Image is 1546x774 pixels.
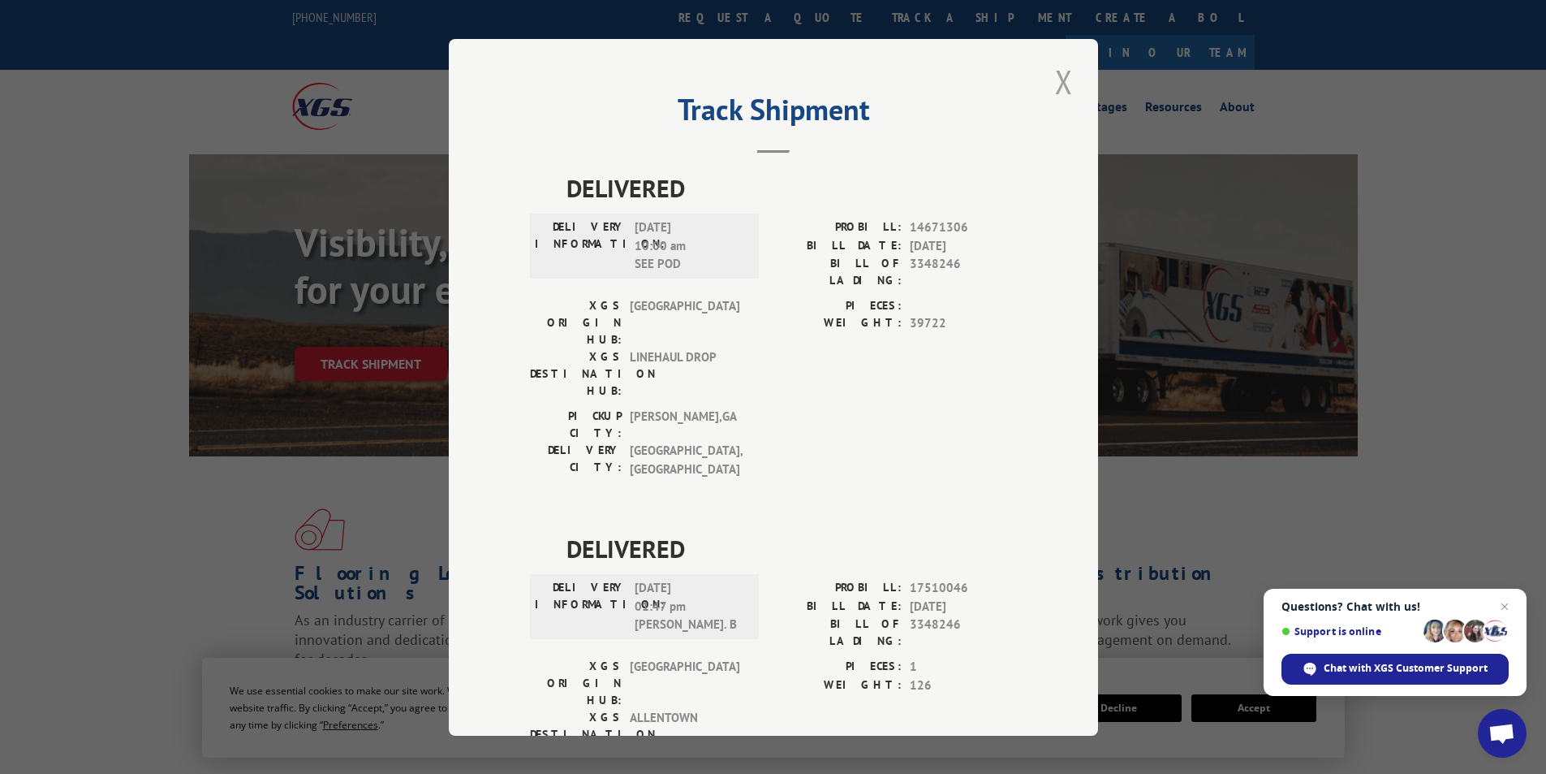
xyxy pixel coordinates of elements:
a: Open chat [1478,709,1527,758]
label: BILL OF LADING: [773,616,902,650]
label: BILL DATE: [773,597,902,616]
label: BILL OF LADING: [773,255,902,289]
span: 1 [910,658,1017,677]
label: DELIVERY INFORMATION: [535,579,627,634]
span: [PERSON_NAME] , GA [630,408,739,442]
span: [GEOGRAPHIC_DATA] , [GEOGRAPHIC_DATA] [630,442,739,478]
span: ALLENTOWN [630,709,739,760]
h2: Track Shipment [530,98,1017,129]
label: PROBILL: [773,579,902,598]
span: 17510046 [910,579,1017,598]
label: PROBILL: [773,218,902,237]
span: [DATE] 01:47 pm [PERSON_NAME]. B [635,579,744,634]
span: 3348246 [910,255,1017,289]
span: [DATE] [910,236,1017,255]
span: [DATE] [910,597,1017,616]
span: 39722 [910,314,1017,333]
span: [DATE] 10:00 am SEE POD [635,218,744,274]
label: XGS ORIGIN HUB: [530,297,622,348]
label: XGS DESTINATION HUB: [530,709,622,760]
label: PICKUP CITY: [530,408,622,442]
span: 14671306 [910,218,1017,237]
span: [GEOGRAPHIC_DATA] [630,658,739,709]
span: Chat with XGS Customer Support [1324,661,1488,676]
label: BILL DATE: [773,236,902,255]
label: XGS ORIGIN HUB: [530,658,622,709]
label: WEIGHT: [773,676,902,694]
span: DELIVERED [566,170,1017,206]
label: PIECES: [773,658,902,677]
span: 3348246 [910,616,1017,650]
label: DELIVERY INFORMATION: [535,218,627,274]
span: DELIVERED [566,530,1017,567]
span: 126 [910,676,1017,694]
span: Questions? Chat with us! [1281,600,1509,613]
label: WEIGHT: [773,314,902,333]
button: Close modal [1050,59,1078,104]
span: Chat with XGS Customer Support [1281,654,1509,685]
span: LINEHAUL DROP [630,348,739,400]
label: PIECES: [773,297,902,314]
span: [GEOGRAPHIC_DATA] [630,297,739,348]
label: XGS DESTINATION HUB: [530,348,622,400]
label: DELIVERY CITY: [530,442,622,478]
span: Support is online [1281,625,1418,638]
